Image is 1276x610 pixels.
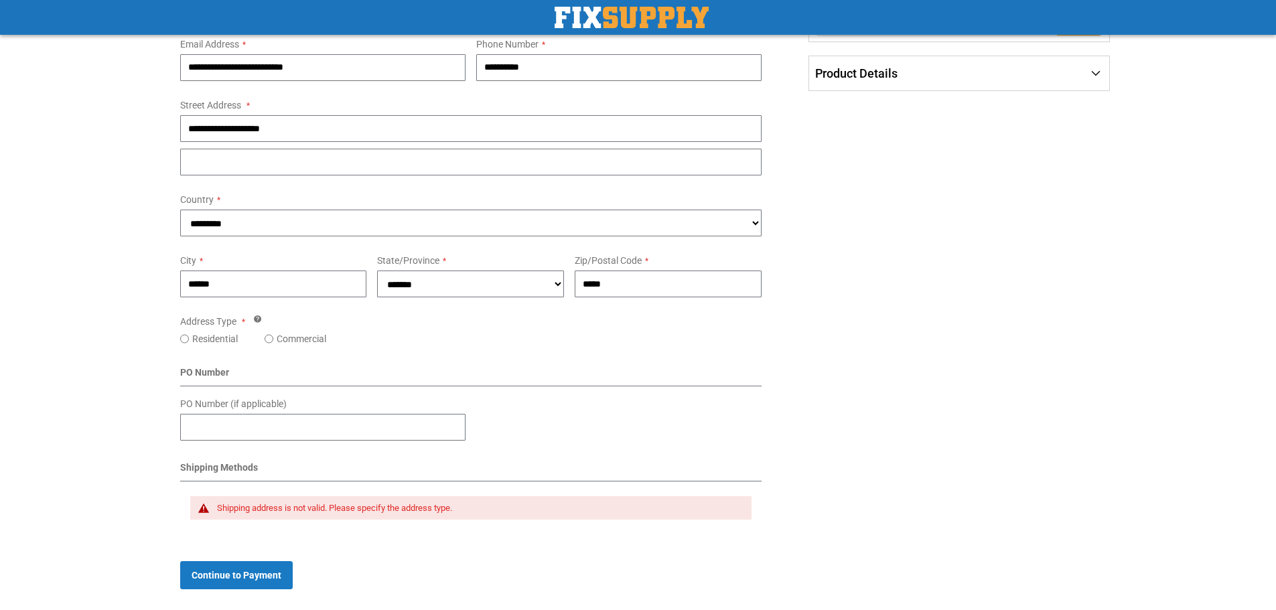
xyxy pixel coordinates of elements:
span: Zip/Postal Code [575,255,642,266]
button: Continue to Payment [180,561,293,589]
span: Country [180,194,214,205]
span: City [180,255,196,266]
div: Shipping address is not valid. Please specify the address type. [217,503,739,514]
a: store logo [555,7,709,28]
span: Street Address [180,100,241,110]
span: Continue to Payment [192,570,281,581]
span: Address Type [180,316,236,327]
label: Residential [192,332,238,346]
span: Product Details [815,66,898,80]
span: PO Number (if applicable) [180,398,287,409]
div: Shipping Methods [180,461,762,481]
div: PO Number [180,366,762,386]
img: Fix Industrial Supply [555,7,709,28]
span: Email Address [180,39,239,50]
label: Commercial [277,332,326,346]
span: State/Province [377,255,439,266]
span: Phone Number [476,39,539,50]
